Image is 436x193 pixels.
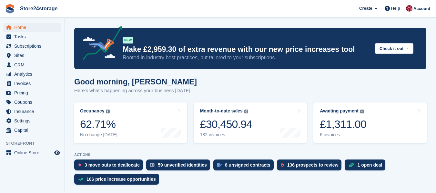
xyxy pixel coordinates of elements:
[74,153,426,157] p: ACTIONS
[77,26,122,63] img: price-adjustments-announcement-icon-8257ccfd72463d97f412b2fc003d46551f7dbcb40ab6d574587a9cd5c0d94...
[3,126,61,135] a: menu
[391,5,400,12] span: Help
[14,32,53,41] span: Tasks
[80,132,117,138] div: No change [DATE]
[17,3,60,14] a: Store24storage
[14,70,53,79] span: Analytics
[74,102,187,143] a: Occupancy 62.71% No change [DATE]
[281,163,284,167] img: prospect-51fa495bee0391a8d652442698ab0144808aea92771e9ea1ae160a38d050c398.svg
[313,102,427,143] a: Awaiting payment £1,311.00 6 invoices
[200,108,243,114] div: Month-to-date sales
[80,108,104,114] div: Occupancy
[14,42,53,51] span: Subscriptions
[225,162,270,168] div: 8 unsigned contracts
[14,148,53,157] span: Online Store
[194,102,307,143] a: Month-to-date sales £30,450.94 182 invoices
[320,132,366,138] div: 6 invoices
[277,159,345,174] a: 136 prospects to review
[320,118,366,131] div: £1,311.00
[360,110,364,113] img: icon-info-grey-7440780725fd019a000dd9b08b2336e03edf1995a4989e88bcd33f0948082b44.svg
[78,163,81,167] img: move_outs_to_deallocate_icon-f764333ba52eb49d3ac5e1228854f67142a1ed5810a6f6cc68b1a99e826820c5.svg
[406,5,412,12] img: Mandy Huges
[3,79,61,88] a: menu
[80,118,117,131] div: 62.71%
[74,87,197,94] p: Here's what's happening across your business [DATE]
[14,60,53,69] span: CRM
[14,98,53,107] span: Coupons
[123,54,370,61] p: Rooted in industry best practices, but tailored to your subscriptions.
[150,163,155,167] img: verify_identity-adf6edd0f0f0b5bbfe63781bf79b02c33cf7c696d77639b501bdc392416b5a36.svg
[200,118,252,131] div: £30,450.94
[14,88,53,97] span: Pricing
[14,79,53,88] span: Invoices
[287,162,339,168] div: 136 prospects to review
[3,148,61,157] a: menu
[53,149,61,157] a: Preview store
[3,51,61,60] a: menu
[213,159,277,174] a: 8 unsigned contracts
[345,159,389,174] a: 1 open deal
[14,51,53,60] span: Sites
[375,43,413,54] button: Check it out →
[217,163,222,167] img: contract_signature_icon-13c848040528278c33f63329250d36e43548de30e8caae1d1a13099fd9432cc5.svg
[14,107,53,116] span: Insurance
[357,162,382,168] div: 1 open deal
[106,110,110,113] img: icon-info-grey-7440780725fd019a000dd9b08b2336e03edf1995a4989e88bcd33f0948082b44.svg
[78,178,83,181] img: price_increase_opportunities-93ffe204e8149a01c8c9dc8f82e8f89637d9d84a8eef4429ea346261dce0b2c0.svg
[3,98,61,107] a: menu
[123,45,370,54] p: Make £2,959.30 of extra revenue with our new price increases tool
[3,23,61,32] a: menu
[3,88,61,97] a: menu
[14,23,53,32] span: Home
[359,5,372,12] span: Create
[349,163,354,167] img: deal-1b604bf984904fb50ccaf53a9ad4b4a5d6e5aea283cecdc64d6e3604feb123c2.svg
[5,4,15,14] img: stora-icon-8386f47178a22dfd0bd8f6a31ec36ba5ce8667c1dd55bd0f319d3a0aa187defe.svg
[158,162,207,168] div: 59 unverified identities
[86,177,156,182] div: 166 price increase opportunities
[200,132,252,138] div: 182 invoices
[74,77,197,86] h1: Good morning, [PERSON_NAME]
[3,70,61,79] a: menu
[74,159,146,174] a: 3 move outs to deallocate
[6,140,64,147] span: Storefront
[3,60,61,69] a: menu
[320,108,359,114] div: Awaiting payment
[146,159,213,174] a: 59 unverified identities
[3,116,61,125] a: menu
[85,162,140,168] div: 3 move outs to deallocate
[123,37,133,43] div: NEW
[413,5,430,12] span: Account
[3,32,61,41] a: menu
[3,107,61,116] a: menu
[244,110,248,113] img: icon-info-grey-7440780725fd019a000dd9b08b2336e03edf1995a4989e88bcd33f0948082b44.svg
[14,116,53,125] span: Settings
[14,126,53,135] span: Capital
[74,174,162,188] a: 166 price increase opportunities
[3,42,61,51] a: menu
